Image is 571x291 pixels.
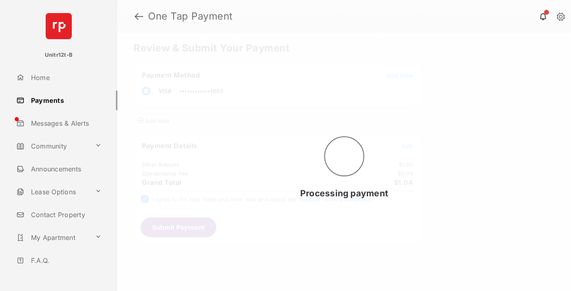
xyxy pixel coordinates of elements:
[45,51,73,59] p: Unitr12t-B
[13,68,117,87] a: Home
[300,188,388,198] span: Processing payment
[13,182,92,202] a: Lease Options
[13,159,117,179] a: Announcements
[13,91,117,110] a: Payments
[148,11,233,21] strong: One Tap Payment
[13,113,117,133] a: Messages & Alerts
[13,136,92,156] a: Community
[13,205,117,224] a: Contact Property
[13,251,117,270] a: F.A.Q.
[13,228,92,247] a: My Apartment
[46,13,72,39] img: svg+xml;base64,PHN2ZyB4bWxucz0iaHR0cDovL3d3dy53My5vcmcvMjAwMC9zdmciIHdpZHRoPSI2NCIgaGVpZ2h0PSI2NC...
